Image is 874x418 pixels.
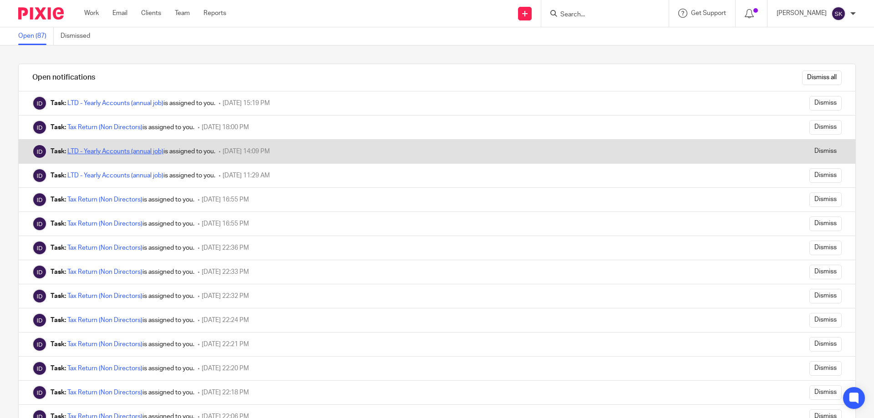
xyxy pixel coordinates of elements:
b: Task: [51,100,66,106]
span: [DATE] 22:32 PM [202,293,249,299]
div: is assigned to you. [51,195,194,204]
a: Tax Return (Non Directors) [67,269,142,275]
img: Ian Douglas [32,168,47,183]
a: Open (87) [18,27,54,45]
span: Get Support [691,10,726,16]
input: Search [559,11,641,19]
img: Ian Douglas [32,313,47,327]
span: [DATE] 18:00 PM [202,124,249,131]
input: Dismiss [809,192,842,207]
a: Team [175,9,190,18]
img: Ian Douglas [32,289,47,303]
img: Ian Douglas [32,120,47,135]
a: Tax Return (Non Directors) [67,341,142,347]
a: Tax Return (Non Directors) [67,221,142,227]
img: Ian Douglas [32,192,47,207]
b: Task: [51,293,66,299]
b: Task: [51,196,66,203]
input: Dismiss [809,96,842,111]
b: Task: [51,221,66,227]
b: Task: [51,365,66,372]
a: Tax Return (Non Directors) [67,196,142,203]
a: Tax Return (Non Directors) [67,124,142,131]
div: is assigned to you. [51,99,215,108]
b: Task: [51,389,66,396]
div: is assigned to you. [51,316,194,325]
a: Clients [141,9,161,18]
img: Ian Douglas [32,241,47,255]
input: Dismiss [809,120,842,135]
input: Dismiss [809,289,842,303]
span: [DATE] 22:20 PM [202,365,249,372]
div: is assigned to you. [51,340,194,349]
div: is assigned to you. [51,364,194,373]
a: Tax Return (Non Directors) [67,293,142,299]
input: Dismiss [809,265,842,279]
div: is assigned to you. [51,219,194,228]
input: Dismiss [809,313,842,327]
input: Dismiss [809,241,842,255]
div: is assigned to you. [51,292,194,301]
a: Email [112,9,127,18]
a: Reports [203,9,226,18]
input: Dismiss [809,168,842,183]
span: [DATE] 14:09 PM [223,148,270,155]
input: Dismiss [809,385,842,400]
span: [DATE] 22:18 PM [202,389,249,396]
input: Dismiss [809,144,842,159]
span: [DATE] 22:33 PM [202,269,249,275]
input: Dismiss [809,337,842,352]
input: Dismiss [809,361,842,376]
img: Ian Douglas [32,337,47,352]
b: Task: [51,148,66,155]
b: Task: [51,269,66,275]
a: LTD - Yearly Accounts (annual job) [67,172,163,179]
img: Ian Douglas [32,385,47,400]
div: is assigned to you. [51,267,194,277]
a: Tax Return (Non Directors) [67,245,142,251]
div: is assigned to you. [51,123,194,132]
a: Tax Return (Non Directors) [67,317,142,323]
span: [DATE] 15:19 PM [223,100,270,106]
b: Task: [51,245,66,251]
img: Ian Douglas [32,144,47,159]
h1: Open notifications [32,73,95,82]
p: [PERSON_NAME] [777,9,827,18]
b: Task: [51,172,66,179]
span: [DATE] 22:21 PM [202,341,249,347]
b: Task: [51,341,66,347]
span: [DATE] 16:55 PM [202,221,249,227]
b: Task: [51,317,66,323]
input: Dismiss all [802,71,842,85]
img: Ian Douglas [32,96,47,111]
div: is assigned to you. [51,388,194,397]
img: svg%3E [831,6,846,21]
img: Ian Douglas [32,265,47,279]
a: Dismissed [61,27,97,45]
div: is assigned to you. [51,171,215,180]
a: Work [84,9,99,18]
span: [DATE] 22:24 PM [202,317,249,323]
img: Ian Douglas [32,361,47,376]
a: LTD - Yearly Accounts (annual job) [67,148,163,155]
img: Ian Douglas [32,217,47,231]
b: Task: [51,124,66,131]
span: [DATE] 11:29 AM [223,172,270,179]
input: Dismiss [809,217,842,231]
span: [DATE] 16:55 PM [202,196,249,203]
span: [DATE] 22:36 PM [202,245,249,251]
div: is assigned to you. [51,147,215,156]
a: LTD - Yearly Accounts (annual job) [67,100,163,106]
a: Tax Return (Non Directors) [67,389,142,396]
img: Pixie [18,7,64,20]
a: Tax Return (Non Directors) [67,365,142,372]
div: is assigned to you. [51,243,194,252]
